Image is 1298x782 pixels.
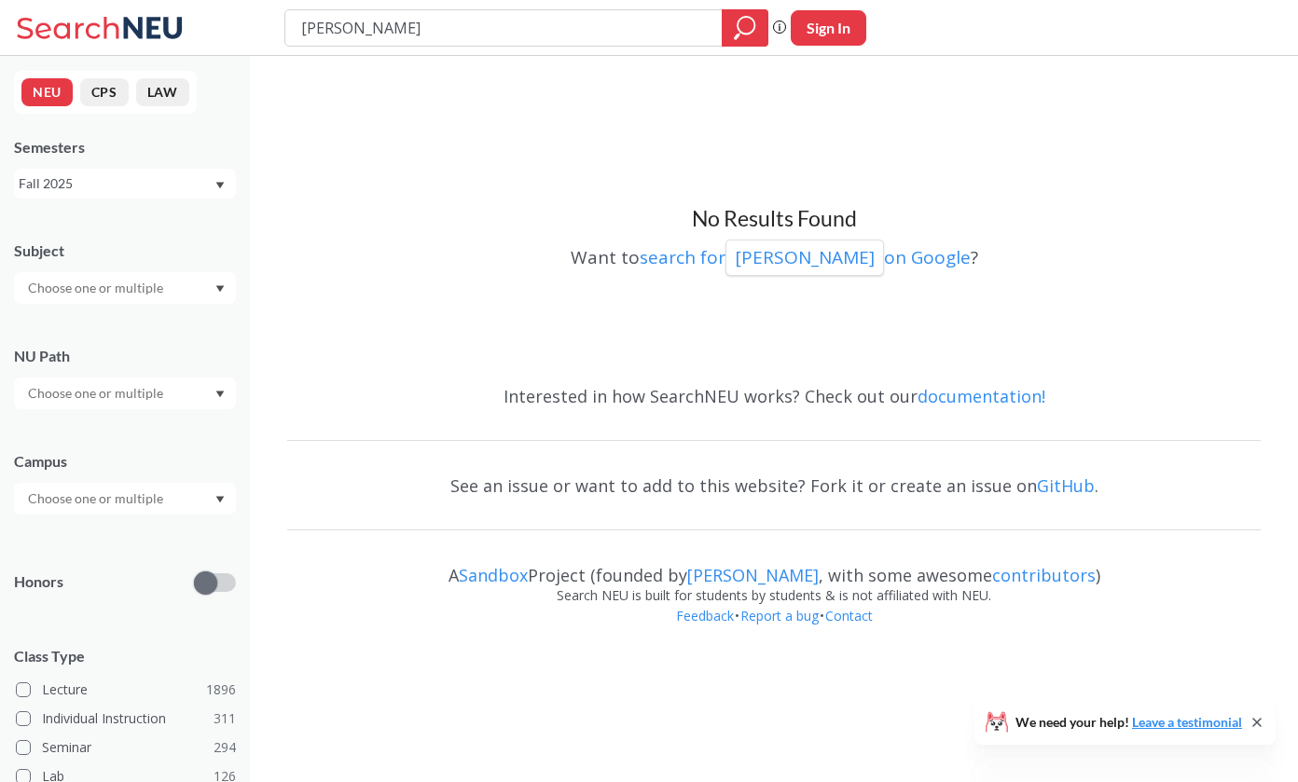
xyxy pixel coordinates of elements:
[14,451,236,472] div: Campus
[1015,716,1242,729] span: We need your help!
[739,607,820,624] a: Report a bug
[14,272,236,304] div: Dropdown arrow
[1132,714,1242,730] a: Leave a testimonial
[287,606,1261,654] div: • •
[19,382,175,405] input: Choose one or multiple
[215,391,225,398] svg: Dropdown arrow
[136,78,189,106] button: LAW
[287,233,1261,276] div: Want to ?
[14,483,236,514] div: Dropdown arrow
[299,12,709,44] input: Class, professor, course number, "phrase"
[14,346,236,366] div: NU Path
[19,277,175,299] input: Choose one or multiple
[214,737,236,758] span: 294
[16,707,236,731] label: Individual Instruction
[287,205,1261,233] h3: No Results Found
[287,369,1261,423] div: Interested in how SearchNEU works? Check out our
[19,487,175,510] input: Choose one or multiple
[14,137,236,158] div: Semesters
[735,245,875,270] p: [PERSON_NAME]
[675,607,735,624] a: Feedback
[14,240,236,261] div: Subject
[791,10,866,46] button: Sign In
[19,173,214,194] div: Fall 2025
[287,548,1261,585] div: A Project (founded by , with some awesome )
[16,678,236,702] label: Lecture
[80,78,129,106] button: CPS
[214,708,236,729] span: 311
[215,285,225,293] svg: Dropdown arrow
[640,245,971,269] a: search for[PERSON_NAME]on Google
[287,459,1261,513] div: See an issue or want to add to this website? Fork it or create an issue on .
[918,385,1045,407] a: documentation!
[14,646,236,666] span: Class Type
[824,607,874,624] a: Contact
[14,571,63,593] p: Honors
[459,564,528,586] a: Sandbox
[687,564,819,586] a: [PERSON_NAME]
[14,377,236,409] div: Dropdown arrow
[287,585,1261,606] div: Search NEU is built for students by students & is not affiliated with NEU.
[215,182,225,189] svg: Dropdown arrow
[21,78,73,106] button: NEU
[206,679,236,700] span: 1896
[1037,474,1095,497] a: GitHub
[215,496,225,503] svg: Dropdown arrow
[16,735,236,760] label: Seminar
[722,9,768,47] div: magnifying glass
[734,15,756,41] svg: magnifying glass
[992,564,1096,586] a: contributors
[14,169,236,199] div: Fall 2025Dropdown arrow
